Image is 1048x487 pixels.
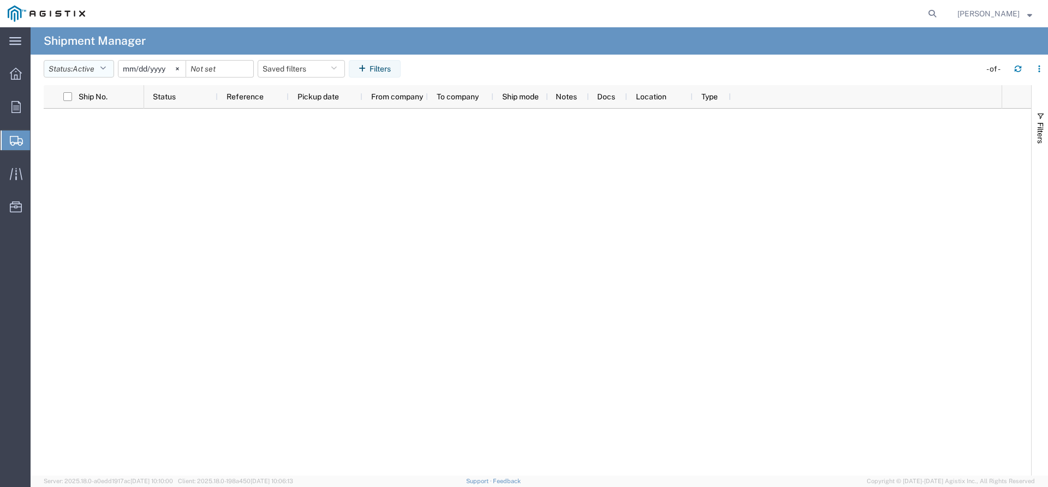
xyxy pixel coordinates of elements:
a: Feedback [493,478,521,484]
span: Docs [597,92,615,101]
span: Client: 2025.18.0-198a450 [178,478,293,484]
h4: Shipment Manager [44,27,146,55]
a: Support [466,478,493,484]
span: Status [153,92,176,101]
span: Active [73,64,94,73]
span: [DATE] 10:10:00 [130,478,173,484]
span: Christy Paula Cruz [957,8,1020,20]
span: To company [437,92,479,101]
span: Type [701,92,718,101]
span: Location [636,92,666,101]
span: Copyright © [DATE]-[DATE] Agistix Inc., All Rights Reserved [867,477,1035,486]
div: - of - [986,63,1005,75]
span: [DATE] 10:06:13 [251,478,293,484]
span: Filters [1036,122,1045,144]
span: Notes [556,92,577,101]
span: From company [371,92,423,101]
span: Ship mode [502,92,539,101]
button: Filters [349,60,401,78]
button: Saved filters [258,60,345,78]
span: Pickup date [297,92,339,101]
button: [PERSON_NAME] [957,7,1033,20]
span: Reference [227,92,264,101]
span: Server: 2025.18.0-a0edd1917ac [44,478,173,484]
button: Status:Active [44,60,114,78]
img: logo [8,5,85,22]
input: Not set [186,61,253,77]
span: Ship No. [79,92,108,101]
input: Not set [118,61,186,77]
